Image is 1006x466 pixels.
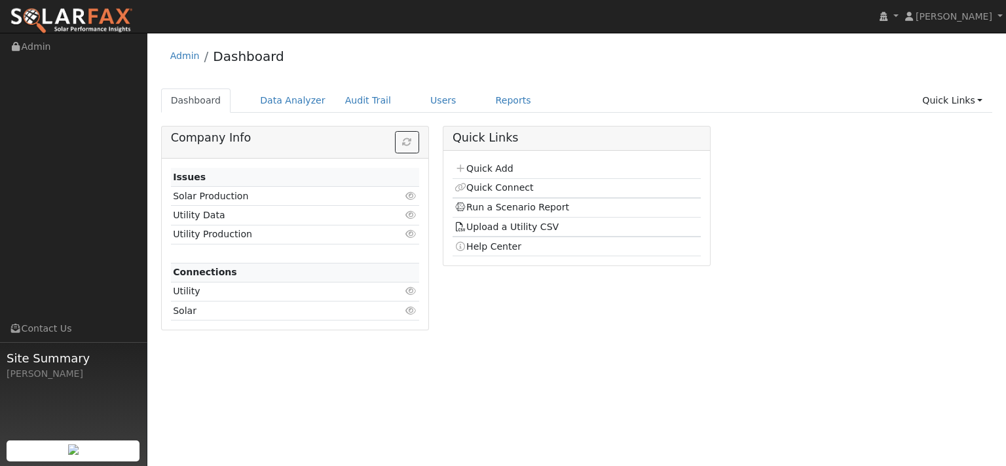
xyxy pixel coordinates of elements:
[250,88,335,113] a: Data Analyzer
[405,191,417,201] i: Click to view
[335,88,401,113] a: Audit Trail
[10,7,133,35] img: SolarFax
[405,286,417,296] i: Click to view
[68,444,79,455] img: retrieve
[912,88,992,113] a: Quick Links
[171,282,379,301] td: Utility
[7,349,140,367] span: Site Summary
[455,182,533,193] a: Quick Connect
[453,131,701,145] h5: Quick Links
[420,88,466,113] a: Users
[171,131,419,145] h5: Company Info
[455,163,513,174] a: Quick Add
[171,301,379,320] td: Solar
[486,88,541,113] a: Reports
[455,202,569,212] a: Run a Scenario Report
[173,267,237,277] strong: Connections
[7,367,140,381] div: [PERSON_NAME]
[213,49,284,64] a: Dashboard
[171,206,379,225] td: Utility Data
[405,306,417,315] i: Click to view
[171,187,379,206] td: Solar Production
[173,172,206,182] strong: Issues
[171,225,379,244] td: Utility Production
[916,11,992,22] span: [PERSON_NAME]
[455,222,559,232] a: Upload a Utility CSV
[161,88,231,113] a: Dashboard
[405,229,417,239] i: Click to view
[455,241,521,252] a: Help Center
[170,50,200,61] a: Admin
[405,210,417,220] i: Click to view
